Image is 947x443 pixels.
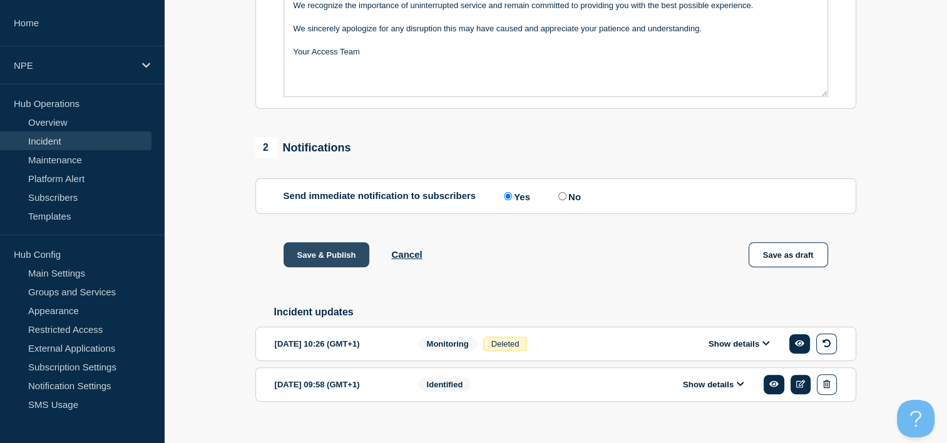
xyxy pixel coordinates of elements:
[274,307,856,318] h2: Incident updates
[679,379,748,390] button: Show details
[255,137,351,158] div: Notifications
[275,334,400,354] div: [DATE] 10:26 (GMT+1)
[275,374,400,395] div: [DATE] 09:58 (GMT+1)
[504,192,512,200] input: Yes
[14,60,134,71] p: NPE
[284,242,370,267] button: Save & Publish
[558,192,566,200] input: No
[749,242,828,267] button: Save as draft
[555,190,581,202] label: No
[419,337,477,351] span: Monitoring
[391,249,422,260] button: Cancel
[294,23,818,34] p: We sincerely apologize for any disruption this may have caused and appreciate your patience and u...
[705,339,774,349] button: Show details
[483,337,528,351] div: Deleted
[255,137,277,158] span: 2
[284,190,828,202] div: Send immediate notification to subscribers
[419,377,471,392] span: Identified
[284,190,476,202] p: Send immediate notification to subscribers
[501,190,530,202] label: Yes
[294,46,818,58] p: Your Access Team
[897,400,934,437] iframe: Help Scout Beacon - Open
